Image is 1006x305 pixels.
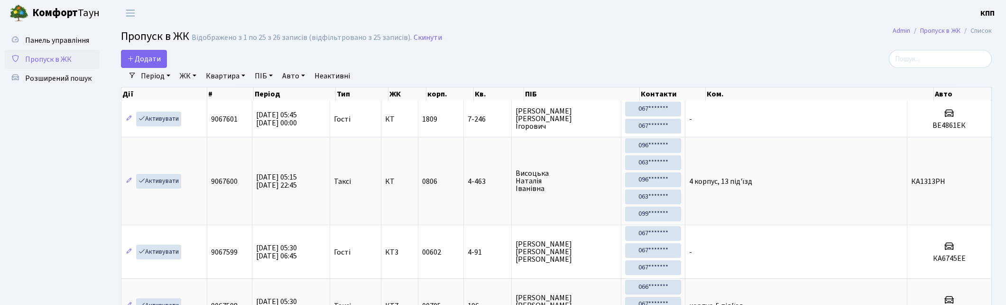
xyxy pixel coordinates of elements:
[689,247,692,257] span: -
[385,115,414,123] span: КТ
[25,35,89,46] span: Панель управління
[980,8,995,19] a: КПП
[176,68,200,84] a: ЖК
[334,178,351,185] span: Таксі
[334,248,351,256] span: Гості
[254,87,335,101] th: Період
[468,248,508,256] span: 4-91
[25,73,92,84] span: Розширений пошук
[689,176,752,187] span: 4 корпус, 13 під'їзд
[5,50,100,69] a: Пропуск в ЖК
[878,21,1006,41] nav: breadcrumb
[9,4,28,23] img: logo.png
[911,121,988,130] h5: ВЕ4861ЕК
[385,248,414,256] span: КТ3
[706,87,934,101] th: Ком.
[524,87,640,101] th: ПІБ
[207,87,254,101] th: #
[256,172,297,191] span: [DATE] 05:15 [DATE] 22:45
[468,178,508,185] span: 4-463
[934,87,992,101] th: Авто
[256,110,297,128] span: [DATE] 05:45 [DATE] 00:00
[422,247,441,257] span: 00602
[136,112,181,126] a: Активувати
[960,26,992,36] li: Список
[422,114,437,124] span: 1809
[474,87,524,101] th: Кв.
[278,68,309,84] a: Авто
[211,114,238,124] span: 9067601
[25,54,72,65] span: Пропуск в ЖК
[311,68,354,84] a: Неактивні
[911,254,988,263] h5: КА6745ЕЕ
[889,50,992,68] input: Пошук...
[334,115,351,123] span: Гості
[516,170,617,192] span: Висоцька Наталія Іванівна
[119,5,142,21] button: Переключити навігацію
[32,5,100,21] span: Таун
[422,176,437,187] span: 0806
[121,87,207,101] th: Дії
[121,28,189,45] span: Пропуск в ЖК
[689,114,692,124] span: -
[211,176,238,187] span: 9067600
[211,247,238,257] span: 9067599
[256,243,297,261] span: [DATE] 05:30 [DATE] 06:45
[516,107,617,130] span: [PERSON_NAME] [PERSON_NAME] Ігорович
[5,69,100,88] a: Розширений пошук
[136,245,181,259] a: Активувати
[136,174,181,189] a: Активувати
[5,31,100,50] a: Панель управління
[468,115,508,123] span: 7-246
[516,240,617,263] span: [PERSON_NAME] [PERSON_NAME] [PERSON_NAME]
[388,87,426,101] th: ЖК
[137,68,174,84] a: Період
[32,5,78,20] b: Комфорт
[911,176,945,187] span: КА1313РН
[640,87,706,101] th: Контакти
[426,87,474,101] th: корп.
[414,33,442,42] a: Скинути
[385,178,414,185] span: КТ
[336,87,388,101] th: Тип
[121,50,167,68] a: Додати
[127,54,161,64] span: Додати
[192,33,412,42] div: Відображено з 1 по 25 з 26 записів (відфільтровано з 25 записів).
[251,68,277,84] a: ПІБ
[893,26,910,36] a: Admin
[920,26,960,36] a: Пропуск в ЖК
[202,68,249,84] a: Квартира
